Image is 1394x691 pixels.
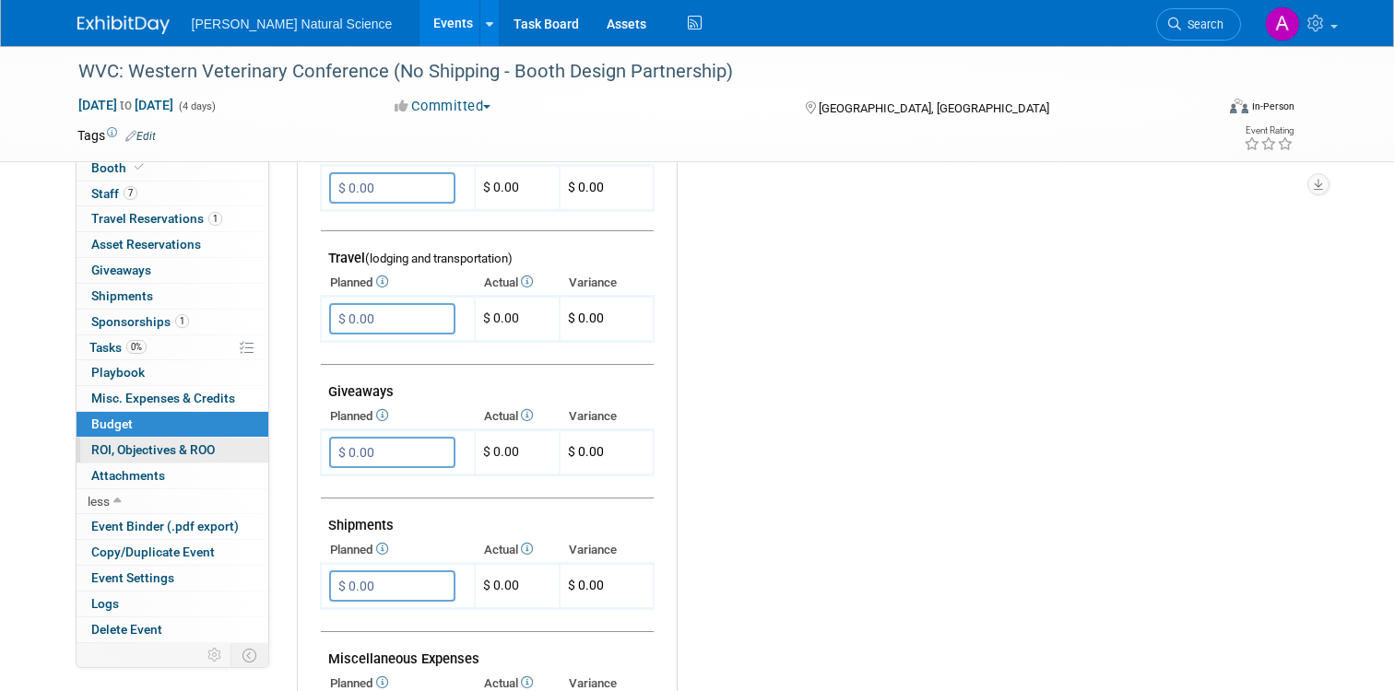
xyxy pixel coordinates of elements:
a: Misc. Expenses & Credits [77,386,268,411]
span: less [88,494,110,509]
div: Event Rating [1244,126,1294,135]
a: Travel Reservations1 [77,206,268,231]
span: [DATE] [DATE] [77,97,174,113]
td: $ 0.00 [475,297,560,342]
a: Staff7 [77,182,268,206]
a: Giveaways [77,258,268,283]
span: 1 [175,314,189,328]
span: Budget [91,416,133,431]
td: Travel [321,231,654,271]
th: Variance [560,537,654,563]
th: Actual [475,270,560,296]
td: Miscellaneous Expenses [321,632,654,672]
a: Playbook [77,360,268,385]
span: $ 0.00 [568,444,604,459]
span: (4 days) [177,100,216,112]
td: Personalize Event Tab Strip [199,643,231,667]
a: Attachments [77,463,268,488]
a: Delete Event [77,617,268,642]
a: less [77,489,268,514]
th: Variance [560,270,654,296]
span: to [117,98,135,112]
span: Event Binder (.pdf export) [91,519,239,533]
span: Playbook [91,365,145,380]
span: Giveaways [91,263,151,277]
td: $ 0.00 [475,430,560,475]
td: Shipments [321,498,654,538]
td: $ 0.00 [475,564,560,609]
span: Misc. Expenses & Credits [91,391,235,405]
th: Actual [475,404,560,429]
span: Tasks [89,340,147,355]
i: Booth reservation complete [135,162,144,172]
th: Planned [321,404,475,429]
span: 0% [126,340,147,354]
span: Shipments [91,288,153,303]
span: ROI, Objectives & ROO [91,442,215,457]
img: ExhibitDay [77,16,170,34]
a: Asset Reservations [77,232,268,257]
a: Edit [125,130,156,143]
div: Event Format [1115,96,1294,123]
a: Copy/Duplicate Event [77,540,268,565]
td: $ 0.00 [475,166,560,211]
span: Sponsorships [91,314,189,329]
img: Alex Van Beek [1265,6,1300,41]
div: WVC: Western Veterinary Conference (No Shipping - Booth Design Partnership) [72,55,1191,88]
a: Booth [77,156,268,181]
th: Actual [475,537,560,563]
th: Planned [321,270,475,296]
td: Giveaways [321,365,654,404]
span: Asset Reservations [91,237,201,252]
a: Event Binder (.pdf export) [77,514,268,539]
a: Budget [77,412,268,437]
span: $ 0.00 [568,578,604,592]
a: Tasks0% [77,335,268,360]
img: Format-Inperson.png [1230,99,1248,113]
a: Search [1156,8,1241,41]
span: 1 [208,212,222,226]
span: $ 0.00 [568,180,604,194]
th: Variance [560,404,654,429]
th: Planned [321,537,475,563]
span: Logs [91,596,119,611]
a: Sponsorships1 [77,310,268,334]
span: Copy/Duplicate Event [91,545,215,559]
span: Event Settings [91,570,174,585]
span: 7 [124,186,137,200]
div: In-Person [1251,100,1294,113]
span: Travel Reservations [91,211,222,226]
span: Attachments [91,468,165,483]
span: Delete Event [91,622,162,637]
span: [GEOGRAPHIC_DATA], [GEOGRAPHIC_DATA] [819,101,1049,115]
a: Logs [77,591,268,616]
span: Staff [91,186,137,201]
span: (lodging and transportation) [365,252,513,265]
a: Shipments [77,284,268,309]
span: Booth [91,160,148,175]
button: Committed [388,97,498,116]
td: Toggle Event Tabs [230,643,268,667]
span: [PERSON_NAME] Natural Science [192,17,393,31]
span: $ 0.00 [568,310,604,325]
a: Event Settings [77,566,268,591]
a: ROI, Objectives & ROO [77,438,268,463]
td: Tags [77,126,156,145]
span: Search [1181,18,1223,31]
